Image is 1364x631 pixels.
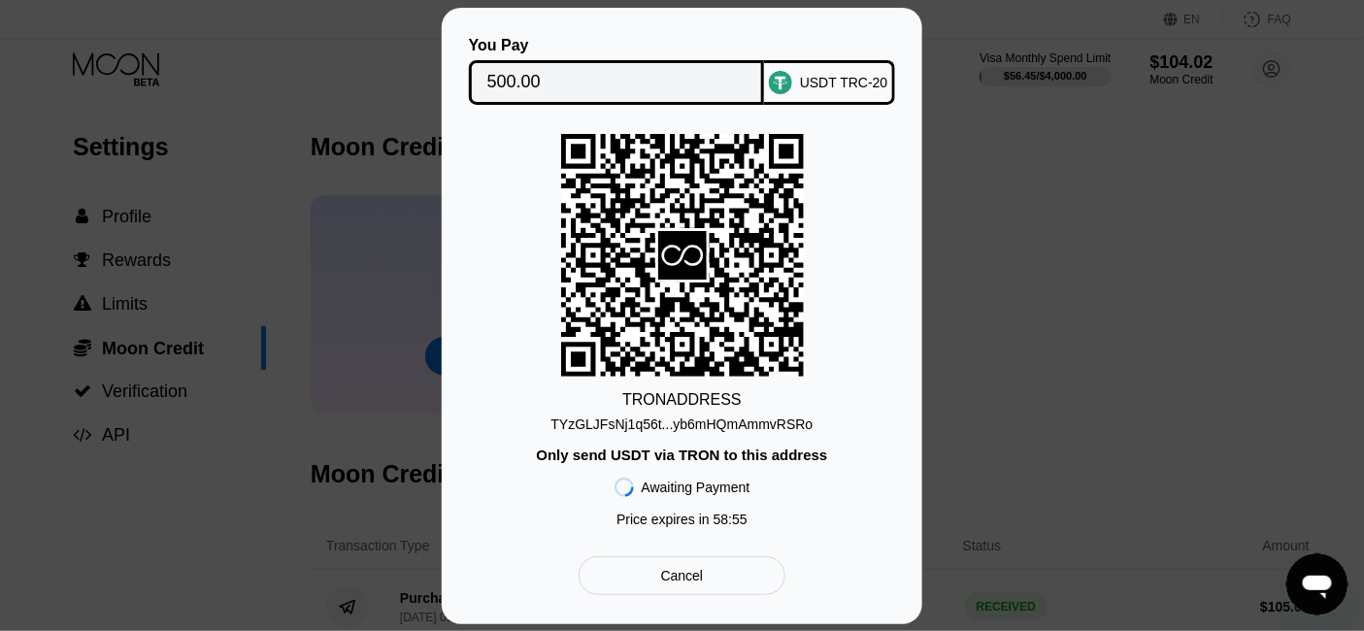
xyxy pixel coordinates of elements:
[642,480,750,495] div: Awaiting Payment
[536,447,827,463] div: Only send USDT via TRON to this address
[661,567,704,584] div: Cancel
[469,37,765,54] div: You Pay
[551,416,814,432] div: TYzGLJFsNj1q56t...yb6mHQmAmmvRSRo
[551,409,814,432] div: TYzGLJFsNj1q56t...yb6mHQmAmmvRSRo
[714,512,748,527] span: 58 : 55
[800,75,888,90] div: USDT TRC-20
[1286,553,1348,615] iframe: Button to launch messaging window
[616,512,748,527] div: Price expires in
[579,556,785,595] div: Cancel
[471,37,893,105] div: You PayUSDT TRC-20
[622,391,742,409] div: TRON ADDRESS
